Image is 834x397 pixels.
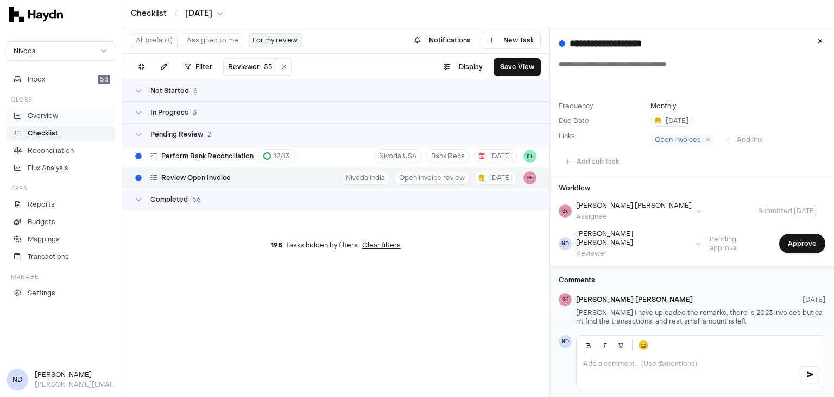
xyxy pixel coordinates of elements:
[28,146,74,156] p: Reconciliation
[559,201,702,221] button: SK[PERSON_NAME] [PERSON_NAME]Assignee
[426,149,470,163] button: Bank Recs
[559,153,625,170] button: Add sub task
[28,288,55,298] p: Settings
[638,339,649,352] span: 😊
[597,338,612,353] button: Italic (Ctrl+I)
[559,276,825,284] h3: Comments
[394,171,470,185] button: Open invoice review
[559,132,575,140] label: Links
[193,108,197,117] span: 3
[35,370,115,380] h3: [PERSON_NAME]
[655,116,688,125] span: [DATE]
[559,102,646,110] label: Frequency
[28,217,55,227] p: Budgets
[479,173,512,182] span: [DATE]
[7,143,115,158] a: Reconciliation
[161,152,254,160] span: Perform Bank Reconciliation
[150,108,188,117] span: In Progress
[185,8,212,19] span: [DATE]
[719,131,769,148] button: Add link
[7,249,115,264] a: Transactions
[271,241,282,250] span: 198
[482,32,541,49] button: New Task
[7,214,115,229] a: Budgets
[779,234,825,253] button: Approve
[11,184,27,193] h3: Apps
[28,252,69,262] p: Transactions
[185,8,223,19] button: [DATE]
[11,273,38,281] h3: Manage
[98,75,110,84] span: 53
[28,75,45,84] span: Inbox
[7,72,115,87] button: Inbox53
[35,380,115,389] p: [PERSON_NAME][EMAIL_ADDRESS][DOMAIN_NAME]
[207,130,211,139] span: 2
[523,171,536,184] button: SK
[7,232,115,247] a: Mappings
[274,152,289,160] span: 12 / 13
[228,63,260,71] span: Reviewer
[559,293,572,306] span: SK
[7,160,115,176] a: Flux Analysis
[7,126,115,141] a: Checklist
[362,241,401,250] button: Clear filters
[122,232,549,258] div: tasks hidden by filters
[650,102,676,110] button: Monthly
[248,33,302,47] button: For my review
[479,152,512,160] span: [DATE]
[28,111,58,121] p: Overview
[803,295,825,304] span: [DATE]
[172,8,180,18] span: /
[131,33,178,47] button: All (default)
[150,86,189,95] span: Not Started
[576,249,692,258] div: Reviewer
[161,173,231,182] span: Review Open Invoice
[341,171,390,185] button: Nivoda India
[494,58,541,76] button: Save View
[408,32,477,49] button: Notifications
[636,338,651,353] button: 😊
[374,149,422,163] button: Nivoda USA
[559,204,572,218] span: SK
[437,58,489,76] button: Display
[9,7,63,22] img: svg+xml,%3c
[576,201,692,210] div: [PERSON_NAME] [PERSON_NAME]
[581,338,596,353] button: Bold (Ctrl+B)
[523,150,536,163] button: KT
[614,338,629,353] button: Underline (Ctrl+U)
[7,197,115,212] a: Reports
[559,335,572,348] span: ND
[559,229,702,258] button: ND[PERSON_NAME] [PERSON_NAME]Reviewer
[650,133,715,146] a: Open Invoices
[178,58,219,76] button: Filter
[576,295,693,304] span: [PERSON_NAME] [PERSON_NAME]
[28,128,58,138] p: Checklist
[576,212,692,221] div: Assignee
[11,96,32,104] h3: Close
[28,234,60,244] p: Mappings
[182,33,243,47] button: Assigned to me
[193,86,198,95] span: 6
[559,184,590,193] h3: Workflow
[749,207,825,215] span: Submitted [DATE]
[7,286,115,301] a: Settings
[576,229,692,247] div: [PERSON_NAME] [PERSON_NAME]
[7,369,28,390] span: ND
[131,8,167,19] a: Checklist
[701,235,775,252] span: Pending approval
[7,108,115,123] a: Overview
[150,195,188,204] span: Completed
[28,163,68,173] p: Flux Analysis
[474,149,517,163] button: [DATE]
[150,130,203,139] span: Pending Review
[655,135,701,144] span: Open Invoices
[474,171,517,185] button: [DATE]
[559,237,572,250] span: ND
[576,308,823,326] span: [PERSON_NAME] I have uploaded the remarks, there is 2023 invoices but can't find the transactions...
[224,60,277,73] button: Reviewer55
[28,200,55,209] p: Reports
